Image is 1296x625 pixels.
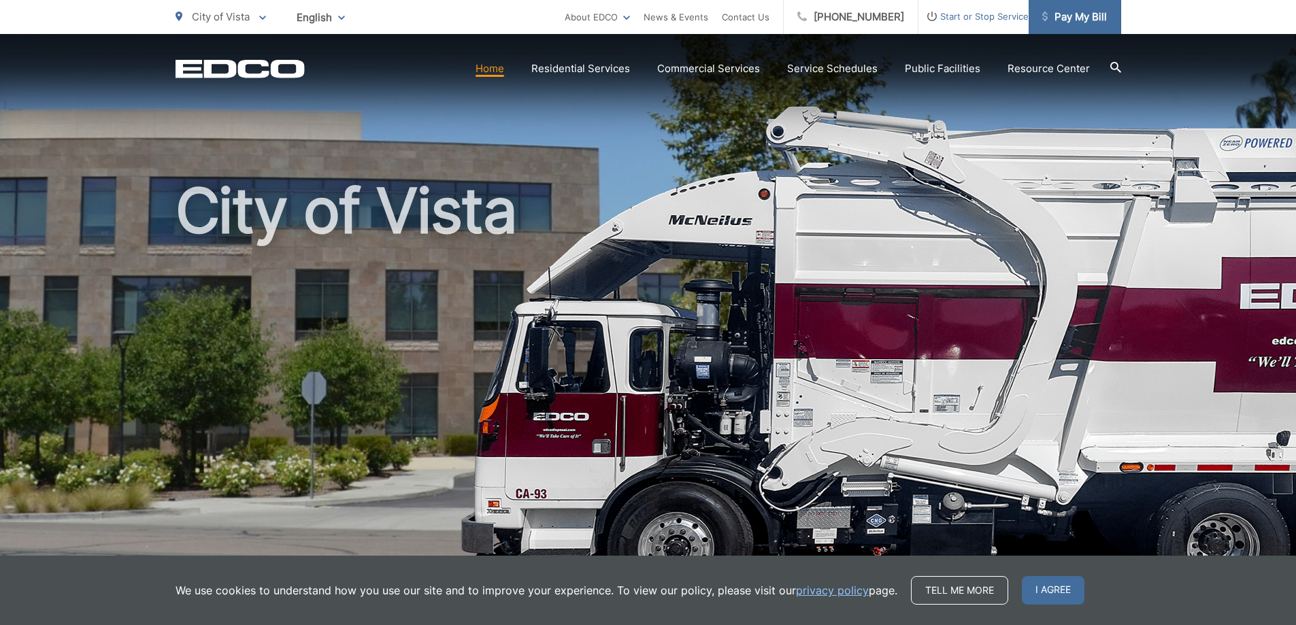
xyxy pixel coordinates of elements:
a: privacy policy [796,582,869,598]
span: City of Vista [192,10,250,23]
a: Tell me more [911,576,1008,605]
a: About EDCO [565,9,630,25]
p: We use cookies to understand how you use our site and to improve your experience. To view our pol... [176,582,897,598]
a: EDCD logo. Return to the homepage. [176,59,305,78]
a: Resource Center [1008,61,1090,77]
a: Home [476,61,504,77]
span: English [286,5,355,29]
a: News & Events [644,9,708,25]
a: Residential Services [531,61,630,77]
a: Public Facilities [905,61,980,77]
h1: City of Vista [176,177,1121,607]
span: Pay My Bill [1042,9,1107,25]
a: Service Schedules [787,61,878,77]
span: I agree [1022,576,1084,605]
a: Commercial Services [657,61,760,77]
a: Contact Us [722,9,769,25]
